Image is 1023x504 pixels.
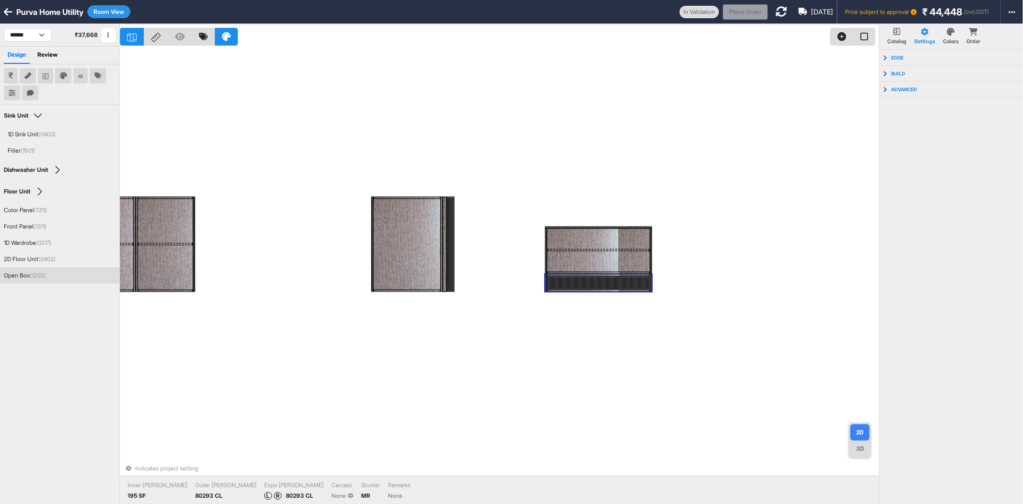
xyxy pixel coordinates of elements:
span: (0217) [36,239,51,246]
button: Floor Unit [4,187,47,196]
div: R [274,492,282,500]
div: 195 SF [128,492,146,500]
button: Room View [87,5,130,18]
div: Remarks [388,481,411,490]
span: (0402) [38,255,56,263]
p: Settings [914,37,935,46]
span: (0403) [38,131,56,138]
div: Indicates project setting [131,464,198,473]
span: [DATE] [811,7,833,17]
p: Catalog [887,37,906,46]
span: ₹ 44,448 [922,5,962,19]
div: 2D [850,424,870,441]
p: Order [966,37,980,46]
span: (1501) [21,147,35,154]
div: Filler [8,146,35,155]
div: None [331,492,346,500]
button: Dishwasher Unit [4,165,65,175]
div: 1D Sink Unit [8,130,56,139]
div: 3D [850,441,870,457]
div: Sink Unit [4,112,28,119]
span: Price subject to approval [845,8,917,16]
div: Shutter [361,481,380,490]
div: In Validation [680,6,719,18]
div: Purva Home Utility [16,6,83,18]
p: advanced [891,86,917,92]
p: edge [891,55,904,60]
span: (1202) [30,272,46,279]
div: Carcass [331,481,353,490]
span: (incl.GST) [964,8,989,16]
button: Sink Unit [4,111,45,120]
div: L [264,492,272,500]
div: MR [361,492,370,500]
div: Inner [PERSON_NAME] [128,481,188,490]
div: Outer [PERSON_NAME] [195,481,257,490]
p: Colors [943,37,959,46]
span: (1311) [34,223,47,230]
div: None [388,492,402,500]
span: 80293 CL [286,492,313,500]
span: (1311) [34,206,47,214]
div: Open Box [4,271,46,280]
div: 80293 CL [195,492,223,500]
div: 2D Floor Unit [4,255,56,264]
div: Color Panel [4,206,47,215]
p: Review [34,47,61,64]
p: build [891,71,905,76]
div: Floor Unit [4,188,30,195]
p: ₹ 37,668 [75,31,97,39]
div: Front Panel [4,222,47,231]
p: Design [4,47,30,64]
div: Dishwasher Unit [4,167,48,173]
div: Expo [PERSON_NAME] [264,481,324,490]
div: 1D Wardrobe [4,239,51,247]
